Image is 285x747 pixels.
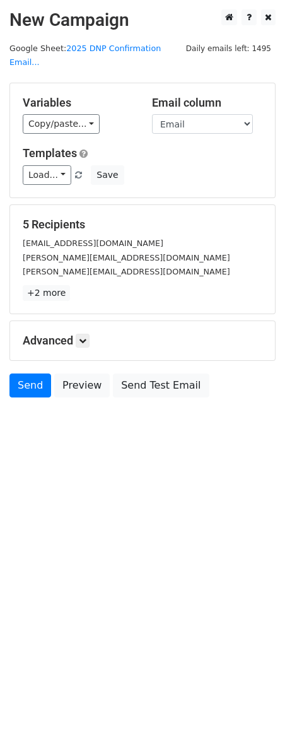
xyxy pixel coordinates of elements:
[23,285,70,301] a: +2 more
[182,42,276,56] span: Daily emails left: 1495
[23,334,262,348] h5: Advanced
[113,373,209,397] a: Send Test Email
[222,686,285,747] iframe: Chat Widget
[54,373,110,397] a: Preview
[9,44,161,68] small: Google Sheet:
[91,165,124,185] button: Save
[23,146,77,160] a: Templates
[23,165,71,185] a: Load...
[9,44,161,68] a: 2025 DNP Confirmation Email...
[182,44,276,53] a: Daily emails left: 1495
[9,373,51,397] a: Send
[23,238,163,248] small: [EMAIL_ADDRESS][DOMAIN_NAME]
[23,253,230,262] small: [PERSON_NAME][EMAIL_ADDRESS][DOMAIN_NAME]
[23,96,133,110] h5: Variables
[23,218,262,232] h5: 5 Recipients
[152,96,262,110] h5: Email column
[9,9,276,31] h2: New Campaign
[23,267,230,276] small: [PERSON_NAME][EMAIL_ADDRESS][DOMAIN_NAME]
[23,114,100,134] a: Copy/paste...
